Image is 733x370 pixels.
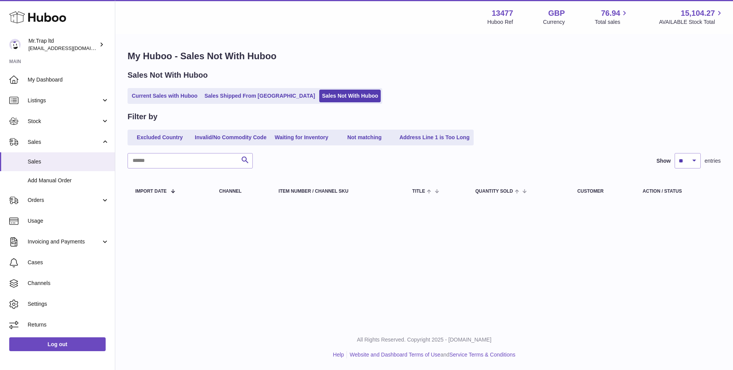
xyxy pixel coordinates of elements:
a: Sales Not With Huboo [319,90,381,102]
div: Item Number / Channel SKU [279,189,397,194]
span: My Dashboard [28,76,109,83]
span: Total sales [595,18,629,26]
div: Customer [577,189,627,194]
a: Help [333,352,344,358]
h1: My Huboo - Sales Not With Huboo [128,50,721,62]
a: Excluded Country [129,131,191,144]
span: Invoicing and Payments [28,238,101,245]
h2: Filter by [128,112,158,122]
span: entries [705,157,721,165]
a: Log out [9,337,106,351]
span: Add Manual Order [28,177,109,184]
li: and [347,351,515,358]
span: 76.94 [601,8,620,18]
span: Title [412,189,425,194]
a: Sales Shipped From [GEOGRAPHIC_DATA] [202,90,318,102]
span: [EMAIL_ADDRESS][DOMAIN_NAME] [28,45,113,51]
span: Sales [28,158,109,165]
a: 15,104.27 AVAILABLE Stock Total [659,8,724,26]
div: Action / Status [643,189,713,194]
span: Sales [28,138,101,146]
label: Show [657,157,671,165]
div: Channel [219,189,263,194]
div: Currency [543,18,565,26]
img: office@grabacz.eu [9,39,21,50]
strong: GBP [548,8,565,18]
span: Listings [28,97,101,104]
p: All Rights Reserved. Copyright 2025 - [DOMAIN_NAME] [121,336,727,343]
span: 15,104.27 [681,8,715,18]
span: Orders [28,197,101,204]
a: 76.94 Total sales [595,8,629,26]
div: Huboo Ref [488,18,513,26]
strong: 13477 [492,8,513,18]
h2: Sales Not With Huboo [128,70,208,80]
a: Not matching [334,131,395,144]
span: Cases [28,259,109,266]
span: Stock [28,118,101,125]
div: Mr.Trap ltd [28,37,98,52]
a: Waiting for Inventory [271,131,332,144]
span: Quantity Sold [475,189,513,194]
span: Import date [135,189,167,194]
a: Service Terms & Conditions [449,352,516,358]
span: Channels [28,280,109,287]
a: Invalid/No Commodity Code [192,131,269,144]
a: Address Line 1 is Too Long [397,131,473,144]
a: Website and Dashboard Terms of Use [350,352,440,358]
span: AVAILABLE Stock Total [659,18,724,26]
a: Current Sales with Huboo [129,90,200,102]
span: Settings [28,300,109,308]
span: Returns [28,321,109,328]
span: Usage [28,217,109,225]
